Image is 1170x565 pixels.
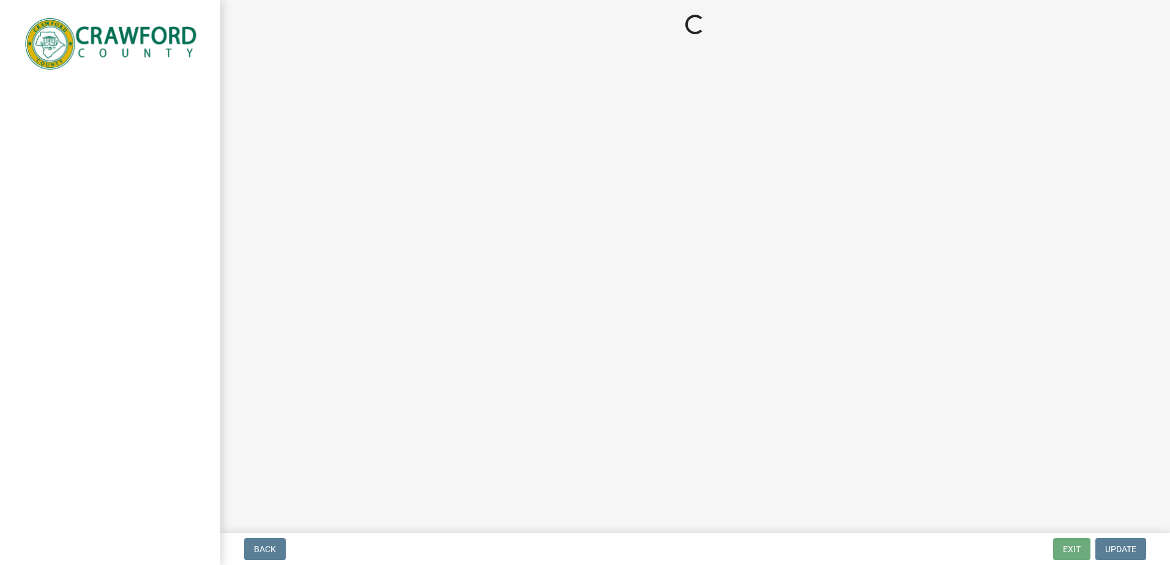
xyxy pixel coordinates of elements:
button: Update [1095,538,1146,560]
button: Exit [1053,538,1090,560]
img: Crawford County, Georgia [24,13,201,75]
span: Update [1105,544,1136,554]
button: Back [244,538,286,560]
span: Back [254,544,276,554]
